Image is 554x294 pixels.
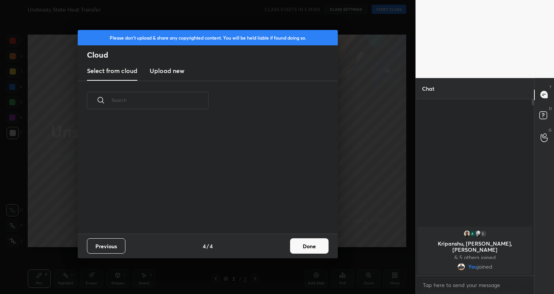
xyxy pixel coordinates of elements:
span: joined [477,264,492,270]
h2: Cloud [87,50,338,60]
img: b04e346670074ac0831d2595b757635c.jpg [474,230,482,238]
img: 7f7eafc3259b4554b51de29c79fcad43.jpg [463,230,471,238]
h3: Upload new [150,66,184,75]
button: Previous [87,238,125,254]
div: 5 [479,230,487,238]
h4: / [207,242,209,250]
h4: 4 [210,242,213,250]
img: eb572a6c184c4c0488efe4485259b19d.jpg [457,263,465,271]
h4: 4 [203,242,206,250]
div: Please don't upload & share any copyrighted content. You will be held liable if found doing so. [78,30,338,45]
h3: Select from cloud [87,66,137,75]
p: Chat [416,78,441,99]
p: G [549,127,552,133]
input: Search [112,84,209,116]
div: grid [416,225,534,276]
p: D [549,106,552,111]
button: Done [290,238,329,254]
div: grid [78,118,329,234]
span: You [468,264,477,270]
p: & 5 others joined [422,254,527,261]
p: Kripanshu, [PERSON_NAME], [PERSON_NAME] [422,241,527,253]
img: 0d37bc37d3894a539085ab80623d5848.41023174_3 [469,230,476,238]
p: T [549,84,552,90]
